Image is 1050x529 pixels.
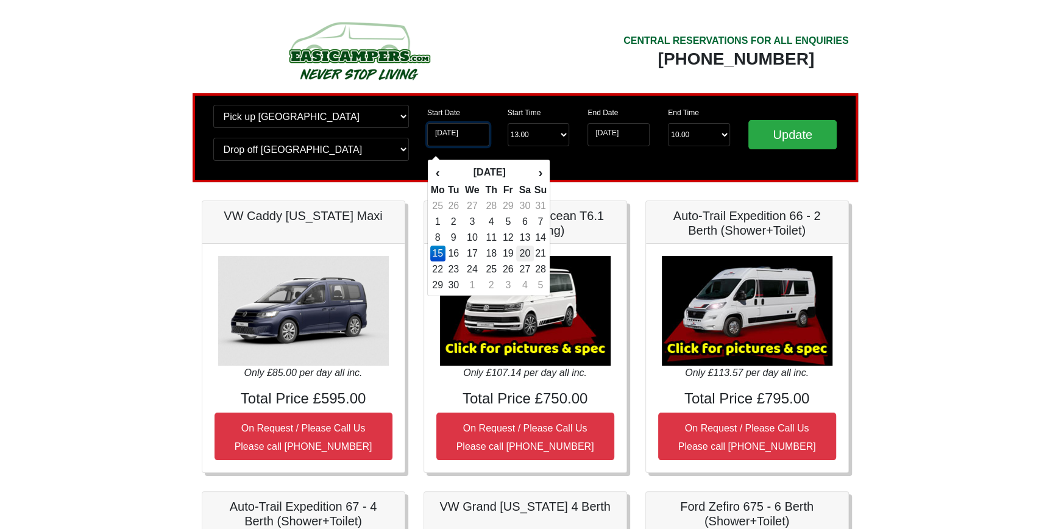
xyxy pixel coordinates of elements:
[534,162,547,183] th: ›
[516,261,534,277] td: 27
[235,423,372,452] small: On Request / Please Call Us Please call [PHONE_NUMBER]
[668,107,699,118] label: End Time
[462,214,483,230] td: 3
[430,230,445,246] td: 8
[430,277,445,293] td: 29
[483,214,500,230] td: 4
[243,17,475,84] img: campers-checkout-logo.png
[445,214,462,230] td: 2
[445,162,534,183] th: [DATE]
[534,261,547,277] td: 28
[215,208,392,223] h5: VW Caddy [US_STATE] Maxi
[534,182,547,198] th: Su
[445,246,462,261] td: 16
[462,277,483,293] td: 1
[508,107,541,118] label: Start Time
[534,214,547,230] td: 7
[445,230,462,246] td: 9
[483,198,500,214] td: 28
[215,390,392,408] h4: Total Price £595.00
[587,107,618,118] label: End Date
[500,230,516,246] td: 12
[430,214,445,230] td: 1
[462,246,483,261] td: 17
[427,123,489,146] input: Start Date
[500,246,516,261] td: 19
[427,107,460,118] label: Start Date
[483,230,500,246] td: 11
[483,277,500,293] td: 2
[658,413,836,460] button: On Request / Please Call UsPlease call [PHONE_NUMBER]
[462,261,483,277] td: 24
[534,230,547,246] td: 14
[462,230,483,246] td: 10
[662,256,832,366] img: Auto-Trail Expedition 66 - 2 Berth (Shower+Toilet)
[445,277,462,293] td: 30
[483,182,500,198] th: Th
[500,214,516,230] td: 5
[430,198,445,214] td: 25
[462,198,483,214] td: 27
[534,277,547,293] td: 5
[623,34,849,48] div: CENTRAL RESERVATIONS FOR ALL ENQUIRIES
[516,277,534,293] td: 4
[516,182,534,198] th: Sa
[440,256,611,366] img: VW California Ocean T6.1 (Auto, Awning)
[500,261,516,277] td: 26
[516,246,534,261] td: 20
[430,162,445,183] th: ‹
[436,499,614,514] h5: VW Grand [US_STATE] 4 Berth
[218,256,389,366] img: VW Caddy California Maxi
[215,499,392,528] h5: Auto-Trail Expedition 67 - 4 Berth (Shower+Toilet)
[623,48,849,70] div: [PHONE_NUMBER]
[678,423,816,452] small: On Request / Please Call Us Please call [PHONE_NUMBER]
[500,198,516,214] td: 29
[430,246,445,261] td: 15
[500,182,516,198] th: Fr
[587,123,650,146] input: Return Date
[500,277,516,293] td: 3
[456,423,594,452] small: On Request / Please Call Us Please call [PHONE_NUMBER]
[534,198,547,214] td: 31
[436,390,614,408] h4: Total Price £750.00
[483,261,500,277] td: 25
[463,367,587,378] i: Only £107.14 per day all inc.
[445,198,462,214] td: 26
[685,367,809,378] i: Only £113.57 per day all inc.
[436,413,614,460] button: On Request / Please Call UsPlease call [PHONE_NUMBER]
[516,198,534,214] td: 30
[244,367,363,378] i: Only £85.00 per day all inc.
[658,208,836,238] h5: Auto-Trail Expedition 66 - 2 Berth (Shower+Toilet)
[516,230,534,246] td: 13
[445,182,462,198] th: Tu
[516,214,534,230] td: 6
[462,182,483,198] th: We
[658,390,836,408] h4: Total Price £795.00
[215,413,392,460] button: On Request / Please Call UsPlease call [PHONE_NUMBER]
[483,246,500,261] td: 18
[445,261,462,277] td: 23
[430,182,445,198] th: Mo
[748,120,837,149] input: Update
[430,261,445,277] td: 22
[534,246,547,261] td: 21
[658,499,836,528] h5: Ford Zefiro 675 - 6 Berth (Shower+Toilet)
